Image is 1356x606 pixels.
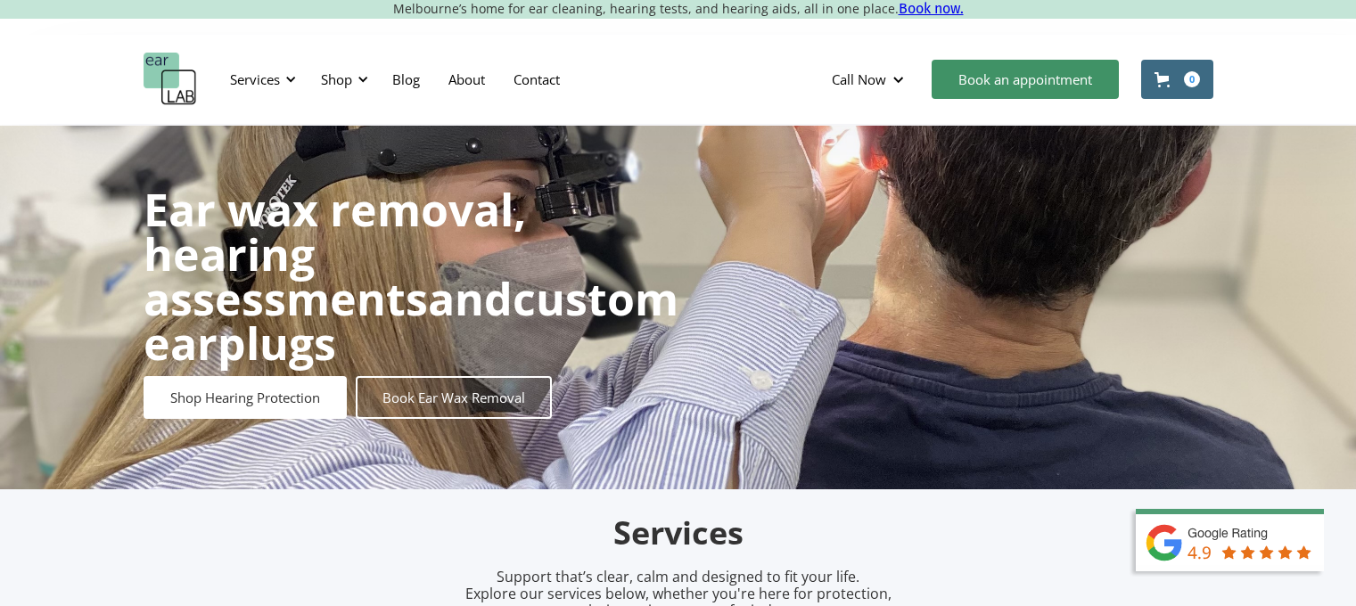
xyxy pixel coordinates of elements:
[1184,71,1200,87] div: 0
[434,53,499,105] a: About
[499,53,574,105] a: Contact
[818,53,923,106] div: Call Now
[932,60,1119,99] a: Book an appointment
[1141,60,1213,99] a: Open cart
[310,53,374,106] div: Shop
[378,53,434,105] a: Blog
[321,70,352,88] div: Shop
[356,376,552,419] a: Book Ear Wax Removal
[230,70,280,88] div: Services
[832,70,886,88] div: Call Now
[144,179,526,329] strong: Ear wax removal, hearing assessments
[144,268,678,373] strong: custom earplugs
[144,376,347,419] a: Shop Hearing Protection
[144,53,197,106] a: home
[219,53,301,106] div: Services
[144,187,678,365] h1: and
[259,512,1097,554] h2: Services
